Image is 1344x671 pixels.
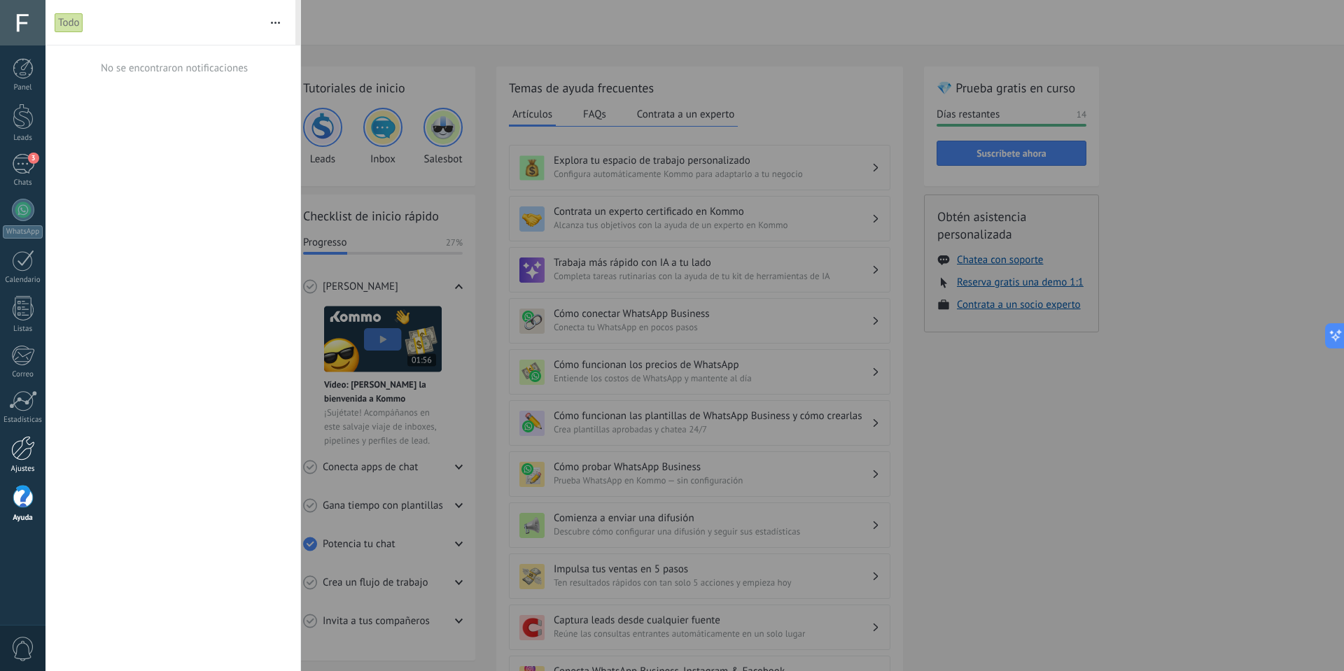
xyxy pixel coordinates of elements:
div: Chats [3,178,43,188]
div: No se encontraron notificaciones [101,62,248,75]
div: Estadísticas [3,416,43,425]
div: Calendario [3,276,43,285]
div: Ayuda [3,514,43,523]
div: Leads [3,134,43,143]
span: 3 [28,153,39,164]
div: WhatsApp [3,225,43,239]
div: Panel [3,83,43,92]
div: Listas [3,325,43,334]
div: Todo [55,13,83,33]
div: Ajustes [3,465,43,474]
div: Correo [3,370,43,379]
